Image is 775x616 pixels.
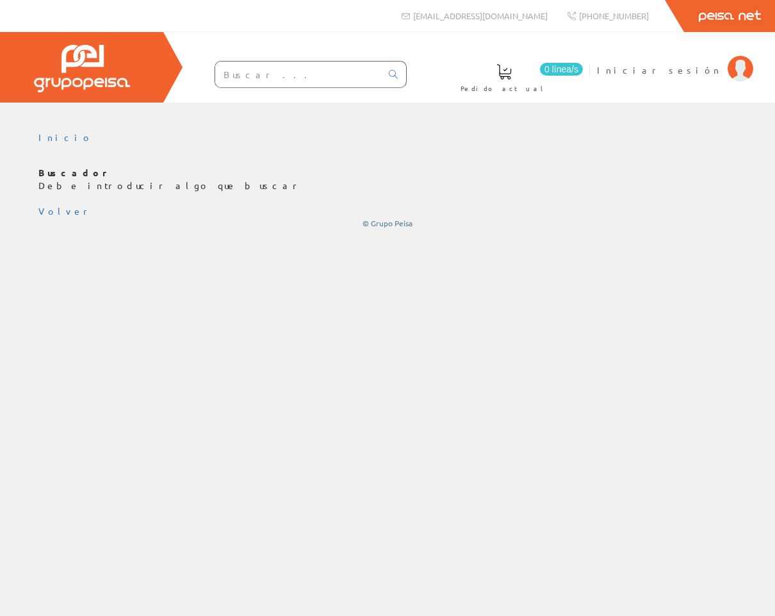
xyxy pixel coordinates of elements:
span: [PHONE_NUMBER] [579,10,649,21]
a: Inicio [38,131,93,143]
img: Grupo Peisa [34,45,130,92]
span: Pedido actual [461,82,548,95]
input: Buscar ... [215,62,381,87]
span: [EMAIL_ADDRESS][DOMAIN_NAME] [413,10,548,21]
b: Buscador [38,167,112,178]
span: Iniciar sesión [597,63,721,76]
a: Iniciar sesión [597,53,753,65]
div: © Grupo Peisa [38,218,737,229]
a: Volver [38,205,92,217]
span: 0 línea/s [540,63,583,76]
p: Debe introducir algo que buscar [38,167,737,192]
